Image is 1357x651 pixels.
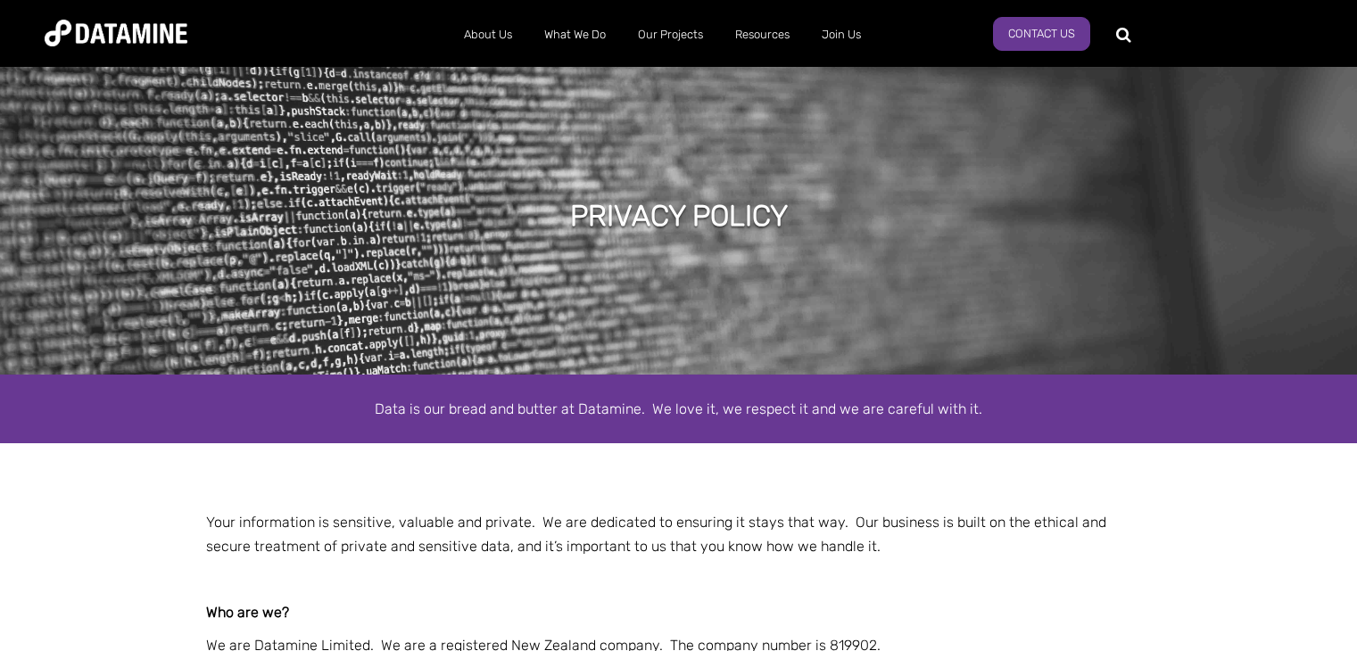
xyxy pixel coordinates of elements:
a: What We Do [528,12,622,58]
p: Your information is sensitive, valuable and private. We are dedicated to ensuring it stays that w... [206,510,1152,558]
img: Datamine [45,20,187,46]
span: Data is our bread and butter at Datamine. We love it, we respect it and we are careful with it. [375,400,982,417]
strong: Who are we? [206,604,289,621]
a: Our Projects [622,12,719,58]
a: Contact Us [993,17,1090,51]
a: Resources [719,12,806,58]
h1: PRIVACY POLICY [570,196,788,235]
a: About Us [448,12,528,58]
a: Join Us [806,12,877,58]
